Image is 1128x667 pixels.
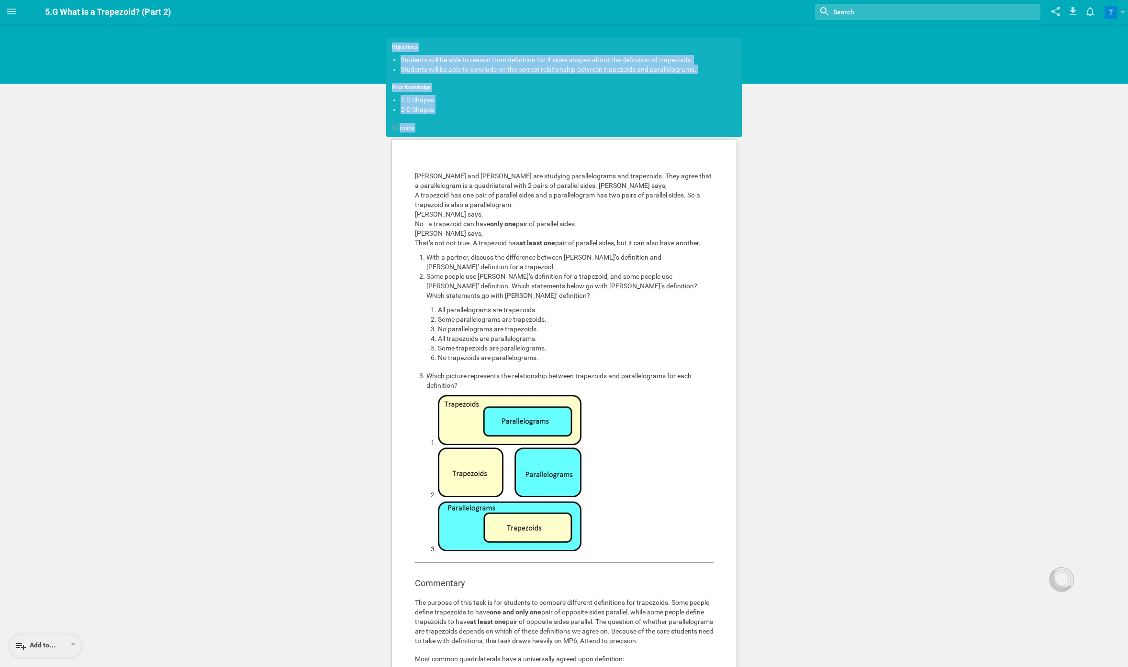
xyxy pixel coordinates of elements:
strong: at least one [470,618,506,625]
img: 2_11566b4e57001b6ab6fdbb4fe1fc81a8 [438,448,581,497]
strong: Objectives [392,44,418,50]
span: 2-D Shapes [401,106,434,113]
p: [PERSON_NAME] and [PERSON_NAME] are studying parallelograms and trapezoids. They agree that a par... [415,171,714,190]
li: Some people use [PERSON_NAME]’s definition for a trapezoid, and some people use [PERSON_NAME]’ de... [426,272,714,362]
img: 1_99de85bde9d1ed4ef1f7adc887f907bb [438,395,581,445]
strong: one and only one [490,608,541,616]
h3: Commentary [415,578,714,589]
span: 5.G What is a Trapezoid? (Part 2) [45,7,171,17]
p: Most common quadrilaterals have a universally agreed upon definition: [415,654,714,664]
li: Some parallelograms are trapezoids. [438,315,714,324]
img: 3_ade1aa7e467394976f6f9c2ee6871e8a [438,500,581,551]
li: Some trapezoids are parallelograms. [438,343,714,353]
span: 2-D Shapes [401,96,434,104]
input: Search [832,6,967,18]
li: No parallelograms are trapezoids. [438,324,714,334]
li: All parallelograms are trapezoids. [438,305,714,315]
li: Students will be able to reason from definition for 4 sides shapes about the definition of trapez... [401,55,737,65]
blockquote: A trapezoid has one pair of parallel sides and a parallelogram has two pairs of parallel sides. S... [415,190,714,209]
blockquote: That’s not not true. A trapezoid has pair of parallel sides, but it can also have another. [415,238,714,248]
div: [PERSON_NAME] says, [PERSON_NAME] says, [415,171,714,554]
li: Which picture represents the relationship between trapezoids and parallelograms for each definition? [426,371,714,554]
div: Add to… [15,640,56,652]
strong: at least one [519,239,555,247]
strong: Prior Knowledge [392,84,431,90]
span: mins [392,124,414,131]
p: The purpose of this task is for students to compare different definitions for trapezoids. Some pe... [415,598,714,645]
blockquote: No - a trapezoid can have pair of parallel sides. [415,219,714,229]
li: All trapezoids are parallelograms. [438,334,714,343]
li: With a partner, discuss the difference between [PERSON_NAME]’s definition and [PERSON_NAME]’ defi... [426,252,714,272]
li: No trapezoids are parallelograms. [438,353,714,362]
strong: only one [490,220,516,228]
li: Students will be able to conclude on the correct relationship between trapezoids and parallelograms. [401,65,737,74]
